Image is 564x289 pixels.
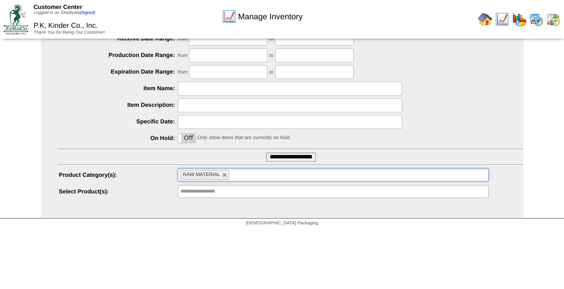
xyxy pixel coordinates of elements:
span: RAW MATERIAL [183,172,220,177]
a: (logout) [80,10,95,15]
img: ZoRoCo_Logo(Green%26Foil)%20jpg.webp [4,4,28,34]
label: Off [178,134,195,143]
img: home.gif [478,12,492,26]
img: calendarprod.gif [529,12,543,26]
span: Thank You for Being Our Customer! [34,30,105,35]
img: line_graph.gif [495,12,509,26]
label: Production Date Range: [59,52,178,58]
span: Customer Center [34,4,82,10]
span: [DEMOGRAPHIC_DATA] Packaging [246,221,318,226]
img: graph.gif [512,12,526,26]
label: Product Category(s): [59,171,178,178]
span: P.K, Kinder Co., Inc. [34,22,98,30]
span: to [269,70,273,75]
label: Expiration Date Range: [59,68,178,75]
label: Item Description: [59,101,178,108]
img: calendarinout.gif [546,12,560,26]
label: Item Name: [59,85,178,92]
span: from [178,70,188,75]
span: Only show items that are currently on hold. [197,135,290,140]
div: OnOff [178,133,196,143]
span: from [178,53,188,58]
label: Specific Date: [59,118,178,125]
img: line_graph.gif [222,9,236,24]
label: On Hold: [59,135,178,141]
span: to [269,53,273,58]
span: Manage Inventory [238,12,302,22]
label: Select Product(s): [59,188,178,195]
span: Logged in as Skadiyala [34,10,95,15]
